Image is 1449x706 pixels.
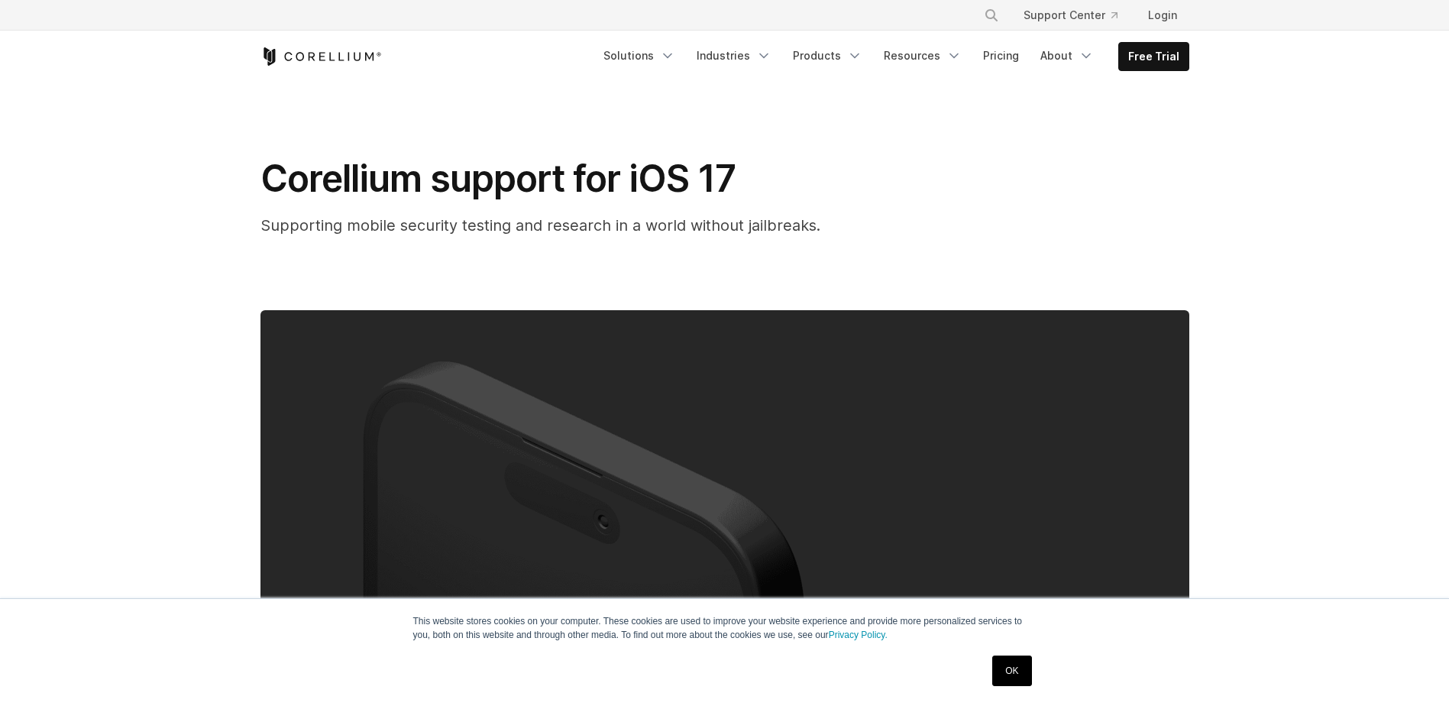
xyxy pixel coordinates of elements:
span: Corellium support for iOS 17 [260,156,736,201]
a: About [1031,42,1103,70]
a: Resources [875,42,971,70]
a: OK [992,656,1031,686]
a: Solutions [594,42,684,70]
a: Free Trial [1119,43,1189,70]
a: Support Center [1011,2,1130,29]
a: Privacy Policy. [829,630,888,640]
a: Industries [687,42,781,70]
a: Login [1136,2,1189,29]
button: Search [978,2,1005,29]
p: This website stores cookies on your computer. These cookies are used to improve your website expe... [413,614,1037,642]
div: Navigation Menu [965,2,1189,29]
div: Navigation Menu [594,42,1189,71]
a: Pricing [974,42,1028,70]
a: Products [784,42,872,70]
a: Corellium Home [260,47,382,66]
span: Supporting mobile security testing and research in a world without jailbreaks. [260,216,820,235]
